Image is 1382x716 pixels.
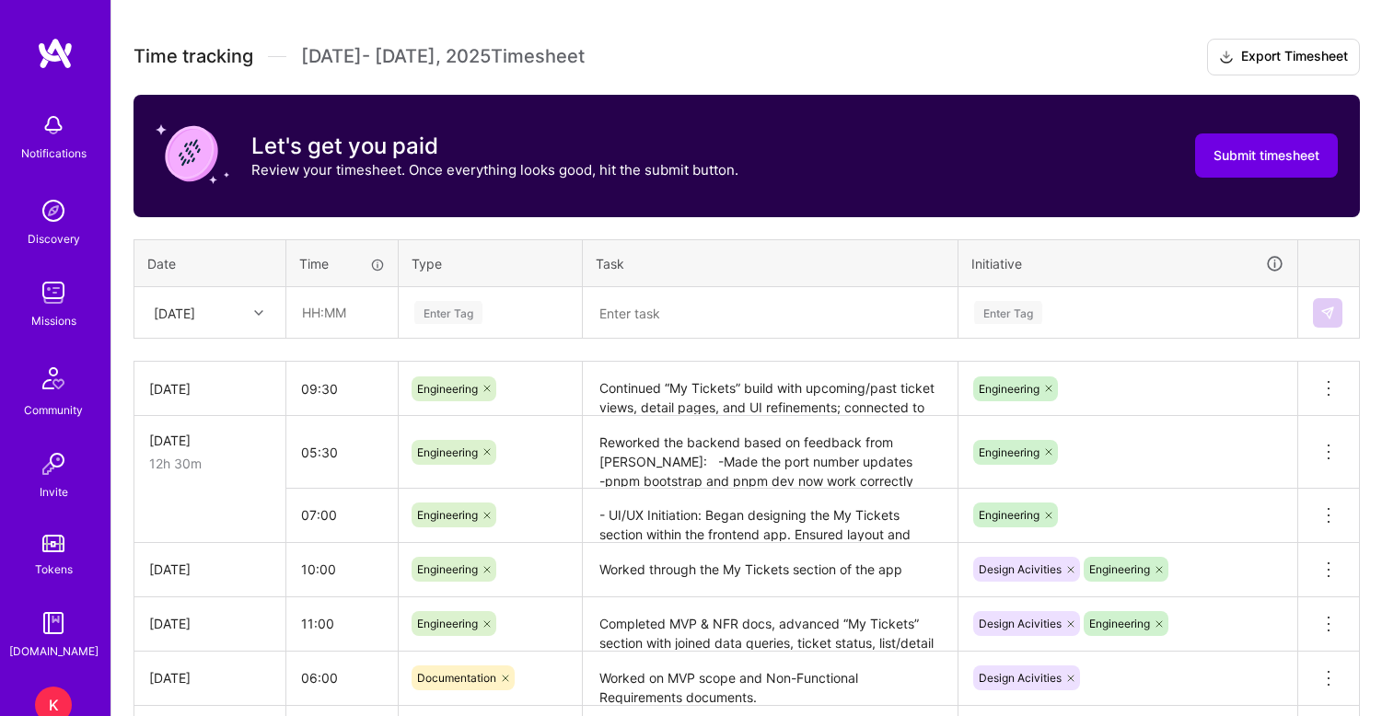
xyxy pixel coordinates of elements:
[286,491,398,539] input: HH:MM
[301,45,585,68] span: [DATE] - [DATE] , 2025 Timesheet
[35,192,72,229] img: discovery
[35,605,72,641] img: guide book
[149,379,271,398] div: [DATE]
[42,535,64,552] img: tokens
[974,298,1042,327] div: Enter Tag
[149,668,271,687] div: [DATE]
[417,562,478,576] span: Engineering
[585,653,956,704] textarea: Worked on MVP scope and Non-Functional Requirements documents.
[286,599,398,648] input: HH:MM
[287,288,397,337] input: HH:MM
[971,253,1284,274] div: Initiative
[149,454,271,473] div: 12h 30m
[585,491,956,541] textarea: - UI/UX Initiation: Began designing the My Tickets section within the frontend app. Ensured layou...
[399,239,583,287] th: Type
[1320,306,1335,320] img: Submit
[31,356,75,400] img: Community
[286,653,398,702] input: HH:MM
[1207,39,1360,75] button: Export Timesheet
[286,428,398,477] input: HH:MM
[979,382,1039,396] span: Engineering
[156,117,229,191] img: coin
[417,617,478,630] span: Engineering
[254,308,263,318] i: icon Chevron
[417,508,478,522] span: Engineering
[286,364,398,413] input: HH:MM
[154,303,195,322] div: [DATE]
[979,617,1062,630] span: Design Acivities
[1089,617,1150,630] span: Engineering
[35,274,72,311] img: teamwork
[585,545,956,595] textarea: Worked through the My Tickets section of the app
[35,560,73,579] div: Tokens
[9,641,99,661] div: [DOMAIN_NAME]
[417,382,478,396] span: Engineering
[24,400,83,420] div: Community
[21,144,87,163] div: Notifications
[134,45,253,68] span: Time tracking
[979,445,1039,459] span: Engineering
[417,671,496,685] span: Documentation
[251,133,738,160] h3: Let's get you paid
[585,364,956,414] textarea: Continued “My Tickets” build with upcoming/past ticket views, detail pages, and UI refinements; c...
[585,599,956,650] textarea: Completed MVP & NFR docs, advanced “My Tickets” section with joined data queries, ticket status, ...
[1089,562,1150,576] span: Engineering
[149,614,271,633] div: [DATE]
[40,482,68,502] div: Invite
[134,239,286,287] th: Date
[414,298,482,327] div: Enter Tag
[979,671,1062,685] span: Design Acivities
[35,445,72,482] img: Invite
[299,254,385,273] div: Time
[979,508,1039,522] span: Engineering
[979,562,1062,576] span: Design Acivities
[251,160,738,179] p: Review your timesheet. Once everything looks good, hit the submit button.
[286,545,398,594] input: HH:MM
[1214,146,1319,165] span: Submit timesheet
[417,445,478,459] span: Engineering
[1195,133,1338,178] button: Submit timesheet
[28,229,80,248] div: Discovery
[37,37,74,70] img: logo
[583,239,958,287] th: Task
[31,311,76,330] div: Missions
[149,431,271,450] div: [DATE]
[585,418,956,487] textarea: Reworked the backend based on feedback from [PERSON_NAME]: -Made the port number updates -pnpm bo...
[35,107,72,144] img: bell
[1219,48,1234,67] i: icon Download
[149,560,271,579] div: [DATE]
